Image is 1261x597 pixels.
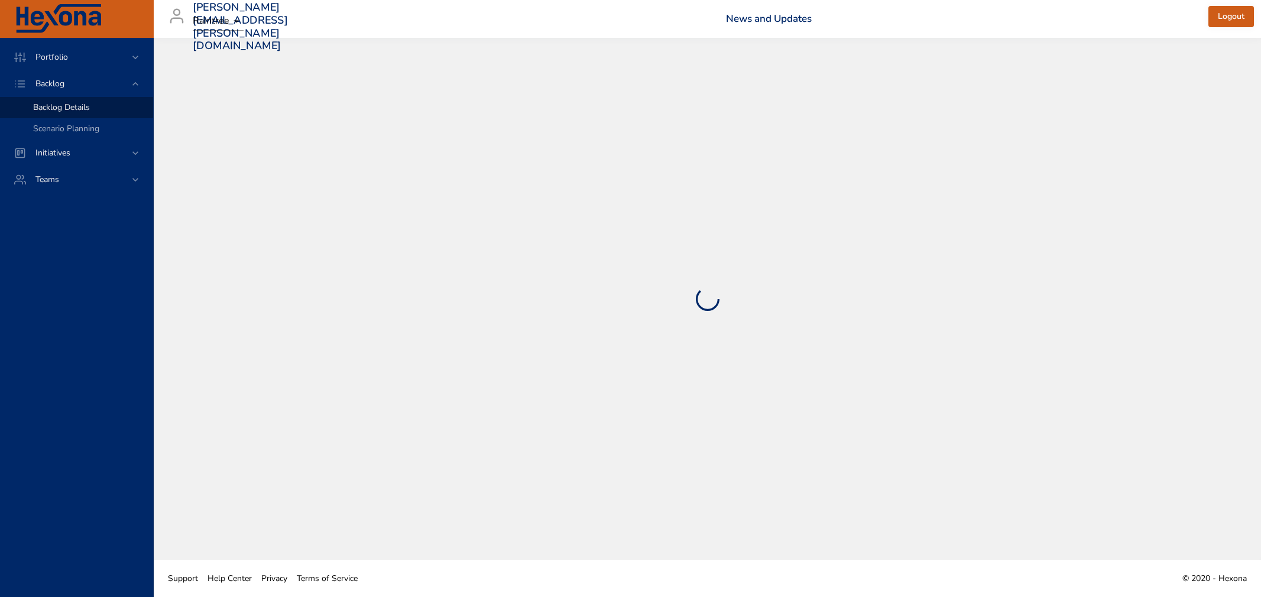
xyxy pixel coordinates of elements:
span: Initiatives [26,147,80,158]
span: Scenario Planning [33,123,99,134]
span: Backlog Details [33,102,90,113]
span: Terms of Service [297,573,358,584]
span: Portfolio [26,51,77,63]
span: Help Center [208,573,252,584]
div: Raintree [193,12,244,31]
a: Privacy [257,565,292,592]
span: Teams [26,174,69,185]
a: Help Center [203,565,257,592]
a: News and Updates [726,12,812,25]
span: Backlog [26,78,74,89]
a: Terms of Service [292,565,362,592]
span: Logout [1218,9,1244,24]
button: Logout [1208,6,1254,28]
span: Support [168,573,198,584]
a: Support [163,565,203,592]
img: Hexona [14,4,103,34]
h3: [PERSON_NAME][EMAIL_ADDRESS][PERSON_NAME][DOMAIN_NAME] [193,1,288,52]
span: Privacy [261,573,287,584]
span: © 2020 - Hexona [1182,573,1247,584]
